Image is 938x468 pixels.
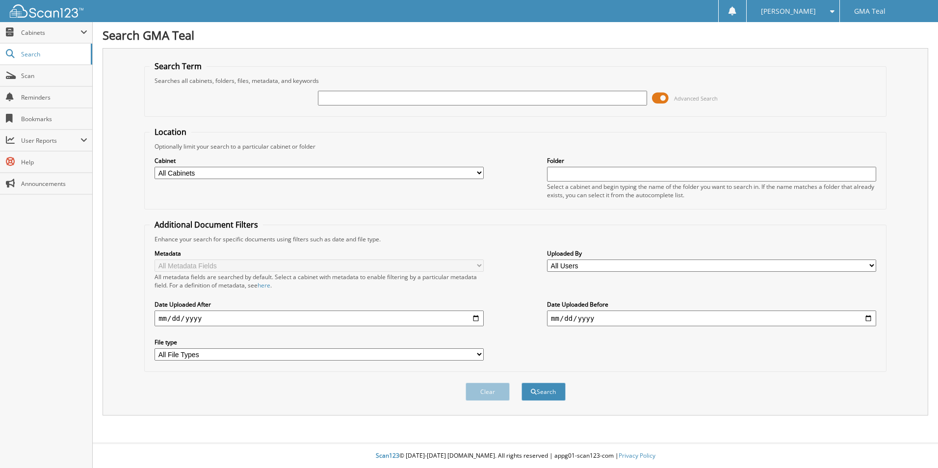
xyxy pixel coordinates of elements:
label: File type [155,338,484,346]
div: All metadata fields are searched by default. Select a cabinet with metadata to enable filtering b... [155,273,484,289]
span: Cabinets [21,28,80,37]
legend: Location [150,127,191,137]
label: Folder [547,156,876,165]
span: Search [21,50,86,58]
legend: Search Term [150,61,207,72]
div: Enhance your search for specific documents using filters such as date and file type. [150,235,881,243]
div: Select a cabinet and begin typing the name of the folder you want to search in. If the name match... [547,182,876,199]
span: Bookmarks [21,115,87,123]
div: Optionally limit your search to a particular cabinet or folder [150,142,881,151]
span: User Reports [21,136,80,145]
label: Metadata [155,249,484,258]
label: Date Uploaded After [155,300,484,309]
span: Advanced Search [674,95,718,102]
span: [PERSON_NAME] [761,8,816,14]
input: end [547,311,876,326]
a: Privacy Policy [619,451,655,460]
button: Search [521,383,566,401]
input: start [155,311,484,326]
img: scan123-logo-white.svg [10,4,83,18]
legend: Additional Document Filters [150,219,263,230]
label: Date Uploaded Before [547,300,876,309]
div: Searches all cabinets, folders, files, metadata, and keywords [150,77,881,85]
span: GMA Teal [854,8,886,14]
a: here [258,281,270,289]
span: Scan123 [376,451,399,460]
label: Cabinet [155,156,484,165]
div: © [DATE]-[DATE] [DOMAIN_NAME]. All rights reserved | appg01-scan123-com | [93,444,938,468]
h1: Search GMA Teal [103,27,928,43]
label: Uploaded By [547,249,876,258]
span: Reminders [21,93,87,102]
button: Clear [466,383,510,401]
span: Scan [21,72,87,80]
span: Help [21,158,87,166]
span: Announcements [21,180,87,188]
